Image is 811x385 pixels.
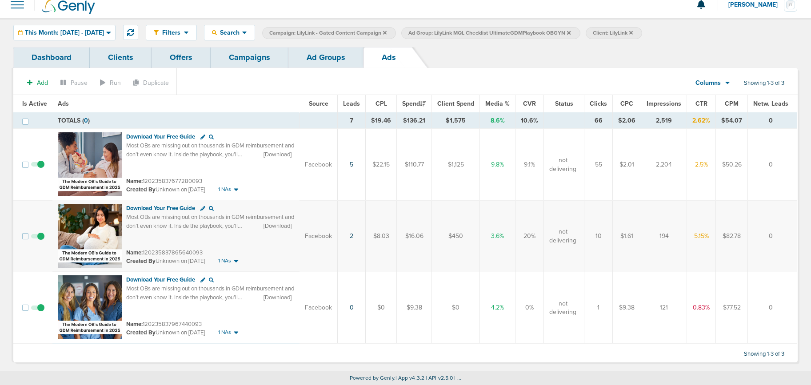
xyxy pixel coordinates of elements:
span: [Download] [264,151,292,159]
td: 0% [515,272,544,344]
td: $8.03 [366,200,397,272]
td: $450 [432,200,480,272]
span: | ... [454,375,461,381]
span: CPL [376,100,387,107]
td: 8.6% [480,113,515,129]
small: Unknown on [DATE] [126,329,205,337]
a: Ad Groups [288,47,364,68]
td: 10.6% [515,113,544,129]
td: $1,125 [432,129,480,201]
span: Campaign: LilyLink - Gated Content Campaign [269,29,387,37]
span: CPC [620,100,633,107]
span: This Month: [DATE] - [DATE] [25,30,104,36]
span: Most OBs are missing out on thousands in GDM reimbursement and don’t even know it. Inside the pla... [126,142,294,184]
a: Ads [364,47,414,68]
span: Created By [126,186,156,193]
img: Ad image [58,275,122,339]
small: Unknown on [DATE] [126,257,205,265]
td: 194 [641,200,687,272]
span: Impressions [647,100,681,107]
small: 120235837967440093 [126,321,202,328]
td: 7 [338,113,366,129]
td: 2,519 [641,113,687,129]
a: Dashboard [13,47,90,68]
a: 5 [350,161,353,168]
span: Filters [159,29,184,36]
td: $19.46 [366,113,397,129]
td: 0 [748,272,798,344]
span: CPM [725,100,739,107]
td: $54.07 [716,113,748,129]
td: 20% [515,200,544,272]
span: Showing 1-3 of 3 [744,350,784,358]
td: Facebook [300,129,338,201]
td: $77.52 [716,272,748,344]
a: Clients [90,47,152,68]
span: Most OBs are missing out on thousands in GDM reimbursement and don’t even know it. Inside the pla... [126,214,294,255]
span: Spend [402,100,426,107]
td: Facebook [300,200,338,272]
td: 5.15% [687,200,716,272]
td: 10 [584,200,613,272]
span: Name: [126,249,143,256]
span: Created By [126,258,156,265]
a: Offers [152,47,211,68]
td: 121 [641,272,687,344]
span: Is Active [22,100,47,107]
span: Download Your Free Guide [126,133,195,140]
td: $136.21 [397,113,432,129]
span: Most OBs are missing out on thousands in GDM reimbursement and don’t even know it. Inside the pla... [126,285,294,327]
span: Status [555,100,573,107]
td: 66 [584,113,613,129]
td: 0.83% [687,272,716,344]
td: TOTALS ( ) [52,113,300,129]
span: Netw. Leads [753,100,788,107]
img: Ad image [58,204,122,268]
span: Download Your Free Guide [126,205,195,212]
span: 1 NAs [218,186,231,193]
td: 0 [748,200,798,272]
span: not delivering [549,156,576,173]
td: 1 [584,272,613,344]
td: $50.26 [716,129,748,201]
small: Unknown on [DATE] [126,186,205,194]
td: $2.06 [613,113,641,129]
span: Created By [126,329,156,336]
td: $2.01 [613,129,641,201]
span: not delivering [549,227,576,245]
td: 3.6% [480,200,515,272]
span: 1 NAs [218,329,231,336]
img: Ad image [58,132,122,196]
a: 2 [350,232,353,240]
span: [PERSON_NAME] [728,2,784,8]
span: Name: [126,321,143,328]
td: $110.77 [397,129,432,201]
span: CTR [695,100,707,107]
td: 4.2% [480,272,515,344]
span: 1 NAs [218,257,231,265]
span: Clicks [590,100,607,107]
td: $9.38 [613,272,641,344]
span: [Download] [264,222,292,230]
a: 0 [350,304,354,311]
td: $0 [432,272,480,344]
span: Showing 1-3 of 3 [744,79,784,87]
td: Facebook [300,272,338,344]
span: Media % [485,100,510,107]
span: CVR [523,100,536,107]
td: $0 [366,272,397,344]
span: Columns [695,79,721,87]
td: 55 [584,129,613,201]
small: 120235837677280093 [126,178,202,185]
span: Source [309,100,328,107]
span: | API v2.5.0 [426,375,453,381]
td: $82.78 [716,200,748,272]
td: 2.5% [687,129,716,201]
small: 120235837865640093 [126,249,203,256]
td: $9.38 [397,272,432,344]
td: 9.8% [480,129,515,201]
span: [Download] [264,294,292,302]
td: 2,204 [641,129,687,201]
span: Ads [58,100,69,107]
span: Client: LilyLink [593,29,633,37]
